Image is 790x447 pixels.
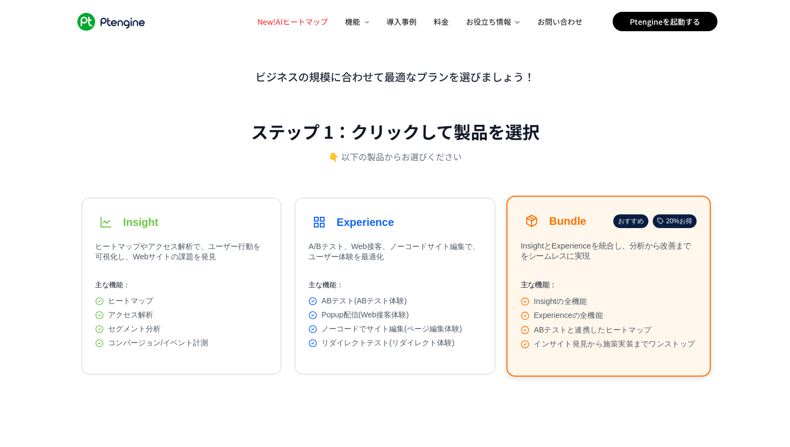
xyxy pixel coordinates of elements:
span: ABテスト(ABテスト体験) [321,296,407,306]
h3: Insight [123,216,159,229]
span: セグメント分析 [108,324,161,334]
span: Popup配信(Web接客体験) [321,310,408,320]
p: 👇 以下の製品からお選びください [328,150,462,163]
span: リダイレクトテスト(リダイレクト体験) [321,338,454,348]
span: ヒートマップ [108,296,153,306]
p: ビジネスの規模に合わせて最適なプランを選びましょう！ [81,69,709,84]
p: 主な機能： [520,280,696,290]
span: ノーコードでサイト編集(ページ編集体験) [321,324,462,334]
span: アクセス解析 [108,310,153,320]
span: お役立ち情報 [466,16,512,27]
button: Bundleおすすめ20%お得InsightとExperienceを統合し、分析から改善までをシームレスに実現主な機能：Insightの全機能Experienceの全機能ABテストと連携したヒー... [506,196,711,377]
h2: ステップ 1：クリックして製品を選択 [251,119,540,144]
button: Insightヒートマップやアクセス解析で、ユーザー行動を可視化し、Webサイトの課題を発見主な機能：ヒートマップアクセス解析セグメント分析コンバージョン/イベント計測 [81,197,282,375]
p: 主な機能： [95,280,268,290]
a: Ptengineを起動する [613,12,717,31]
span: 導入事例 [386,16,416,27]
span: 料金 [434,16,449,27]
span: New! [257,16,276,27]
span: Experienceの全機能 [534,311,603,321]
span: ABテストと連携したヒートマップ [534,325,651,335]
span: Insightの全機能 [534,296,587,306]
div: おすすめ [613,214,648,228]
h3: Experience [336,216,394,229]
h3: Bundle [549,215,586,227]
div: 20%お得 [653,214,697,228]
p: A/Bテスト、Web接客、ノーコードサイト編集で、ユーザー体験を最適化 [308,242,481,267]
p: InsightとExperienceを統合し、分析から改善までをシームレスに実現 [520,240,696,267]
span: 機能 [345,16,362,27]
span: お問い合わせ [537,16,583,27]
button: ExperienceA/Bテスト、Web接客、ノーコードサイト編集で、ユーザー体験を最適化主な機能：ABテスト(ABテスト体験)Popup配信(Web接客体験)ノーコードでサイト編集(ページ編集... [295,197,495,375]
span: AIヒートマップ [257,16,328,27]
span: コンバージョン/イベント計測 [108,338,208,348]
span: インサイト発見から施策実装までワンストップ [534,339,695,349]
p: ヒートマップやアクセス解析で、ユーザー行動を可視化し、Webサイトの課題を発見 [95,242,268,267]
p: 主な機能： [308,280,481,290]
